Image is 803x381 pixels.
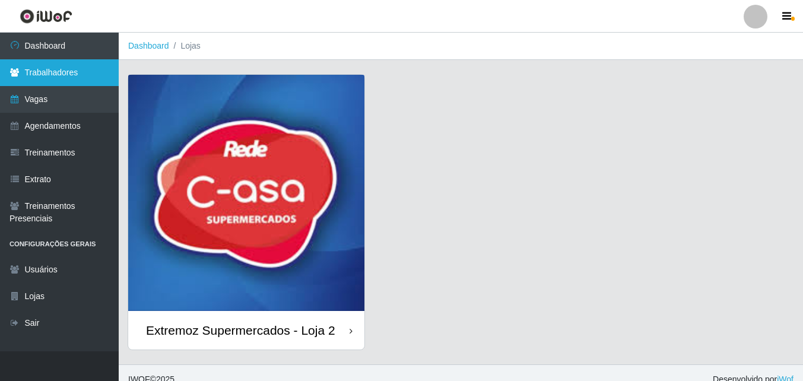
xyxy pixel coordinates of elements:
[128,75,364,311] img: cardImg
[20,9,72,24] img: CoreUI Logo
[128,41,169,50] a: Dashboard
[169,40,201,52] li: Lojas
[119,33,803,60] nav: breadcrumb
[146,323,335,338] div: Extremoz Supermercados - Loja 2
